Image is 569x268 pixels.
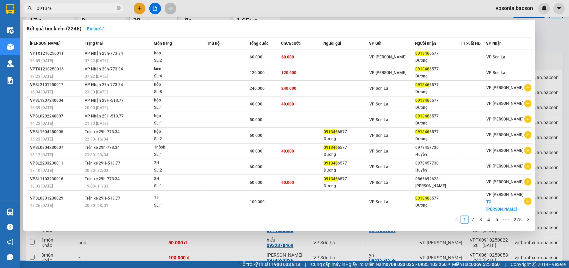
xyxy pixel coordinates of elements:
[154,97,204,104] div: hộp
[524,198,532,205] span: plus-circle
[501,216,511,224] span: •••
[154,167,204,174] div: SL: 2
[85,177,120,181] span: Trên xe 29h-773.34
[249,41,268,46] span: Tổng cước
[324,167,369,174] div: Dương
[85,129,120,134] span: Trên xe 29h-773.34
[415,97,460,104] div: 6577
[415,50,460,57] div: 6577
[154,195,204,202] div: 1 h
[415,160,460,167] div: 0978457730
[30,137,53,142] span: 15:23 [DATE]
[250,102,262,106] span: 40.000
[6,4,14,14] img: logo-vxr
[30,153,53,157] span: 16:17 [DATE]
[370,133,389,138] span: VP Sơn La
[30,160,83,167] div: VPSL2203230011
[487,164,524,169] span: VP [PERSON_NAME]
[85,67,123,71] span: VP Nhận 29h-773.34
[30,58,53,63] span: 16:59 [DATE]
[117,5,121,12] span: close-circle
[415,104,460,111] div: Dương
[487,200,517,212] span: TC: [PERSON_NAME]
[85,41,103,46] span: Trạng thái
[154,73,204,80] div: SL: 4
[85,98,124,103] span: VP Nhận 29H-513.77
[85,105,108,110] span: 20:00 [DATE]
[30,81,83,88] div: VPSL2101250017
[250,133,262,138] span: 60.000
[370,86,389,91] span: VP Sơn La
[487,70,506,75] span: VP Sơn La
[369,41,382,46] span: VP Gửi
[85,196,120,201] span: Trên xe 29H-513.77
[524,178,532,186] span: plus-circle
[154,136,204,143] div: SL: 2
[477,216,485,224] li: 3
[415,183,460,190] div: [PERSON_NAME]
[370,149,389,154] span: VP Sơn La
[324,177,338,181] span: 091346
[524,216,532,224] li: Next Page
[85,168,108,173] span: 20:30 - 22/03
[493,216,500,223] a: 5
[487,117,524,121] span: VP [PERSON_NAME]
[501,216,511,224] li: Next 5 Pages
[370,180,389,185] span: VP Sơn La
[487,180,524,184] span: VP [PERSON_NAME]
[415,120,460,127] div: Dương
[415,167,460,174] div: Huyền
[30,184,53,189] span: 18:03 [DATE]
[324,145,338,150] span: 091346
[415,67,429,71] span: 091346
[250,165,262,169] span: 60.000
[415,57,460,64] div: Dương
[324,136,369,143] div: Dương
[154,104,204,111] div: SL: 1
[207,41,220,46] span: Thu hộ
[453,216,461,224] li: Previous Page
[250,149,262,154] span: 40.000
[415,196,429,201] span: 091346
[85,51,123,56] span: VP Nhận 29h-773.34
[30,195,83,202] div: VPSL0801230029
[85,58,108,63] span: 07:22 [DATE]
[524,163,532,170] span: plus-circle
[85,161,120,166] span: Trên xe 29H-513.77
[370,70,407,75] span: VP [PERSON_NAME]
[85,153,108,157] span: 21:30 - 03/04
[415,41,436,46] span: Người nhận
[370,102,389,106] span: VP Sơn La
[7,224,13,230] span: question-circle
[370,117,389,122] span: VP Sơn La
[281,180,294,185] span: 60.000
[486,41,502,46] span: VP Nhận
[324,160,369,167] div: 6577
[324,151,369,158] div: Dương
[461,41,481,46] span: TT xuất HĐ
[281,41,301,46] span: Chưa cước
[154,50,204,57] div: hop
[415,128,460,136] div: 6577
[415,73,460,80] div: Dương
[30,66,83,73] div: VPTX1210250016
[154,202,204,209] div: SL: 1
[323,41,341,46] span: Người gửi
[324,161,338,166] span: 091346
[370,165,389,169] span: VP Sơn La
[453,216,461,224] button: left
[7,43,14,50] img: warehouse-icon
[7,239,13,245] span: notification
[37,5,115,12] input: Tìm tên, số ĐT hoặc mã đơn
[415,144,460,151] div: 0978457730
[526,217,530,221] span: right
[85,82,123,87] span: VP Nhận 29h-773.34
[485,216,493,224] li: 4
[117,6,121,10] span: close-circle
[324,144,369,151] div: 6577
[415,88,460,95] div: Dương
[487,101,524,106] span: VP [PERSON_NAME]
[30,144,83,151] div: VPSL0304230007
[30,97,83,104] div: VPSL1207240004
[7,60,14,67] img: warehouse-icon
